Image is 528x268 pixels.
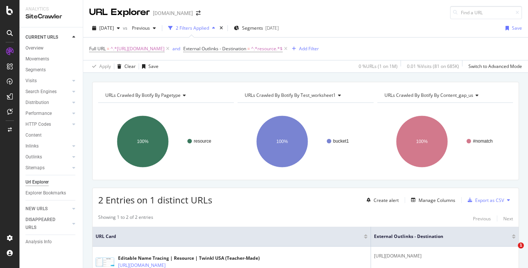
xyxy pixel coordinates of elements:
div: Distribution [25,99,49,107]
text: 100% [416,139,428,144]
button: Previous [129,22,159,34]
span: URL Card [96,233,362,240]
a: Performance [25,110,70,117]
div: Save [148,63,159,69]
button: Create alert [363,194,399,206]
div: 0.01 % Visits ( 81 on 685K ) [407,63,459,69]
div: Outlinks [25,153,42,161]
div: [DATE] [265,25,279,31]
button: Next [503,214,513,223]
a: NEW URLS [25,205,70,213]
button: Add Filter [289,44,319,53]
svg: A chart. [98,109,234,174]
a: Segments [25,66,78,74]
button: and [172,45,180,52]
span: 2 Entries on 1 distinct URLs [98,194,212,206]
div: SiteCrawler [25,12,77,21]
input: Find a URL [450,6,522,19]
a: Inlinks [25,142,70,150]
button: 2 Filters Applied [165,22,218,34]
div: Apply [99,63,111,69]
span: Segments [242,25,263,31]
div: [DOMAIN_NAME] [153,9,193,17]
span: External Outlinks - Destination [183,45,246,52]
div: Explorer Bookmarks [25,189,66,197]
span: URLs Crawled By Botify By test_worksheet1 [245,92,336,98]
div: Previous [473,215,491,222]
button: Manage Columns [408,196,455,205]
div: 0 % URLs ( 1 on 1M ) [359,63,398,69]
img: main image [96,257,114,267]
button: Segments[DATE] [231,22,282,34]
span: = [107,45,109,52]
a: Url Explorer [25,178,78,186]
span: ^.*resource.*$ [251,44,283,54]
a: Movements [25,55,78,63]
a: Sitemaps [25,164,70,172]
button: Switch to Advanced Mode [465,60,522,72]
button: Save [139,60,159,72]
div: Manage Columns [419,197,455,203]
div: Clear [124,63,136,69]
iframe: Intercom live chat [503,242,521,260]
button: Export as CSV [465,194,504,206]
span: Previous [129,25,150,31]
text: bucket1 [333,139,349,144]
a: Distribution [25,99,70,107]
a: Overview [25,44,78,52]
div: Showing 1 to 2 of 2 entries [98,214,153,223]
a: Search Engines [25,88,70,96]
div: Analysis Info [25,238,52,246]
a: Analysis Info [25,238,78,246]
span: URLs Crawled By Botify By content_gap_us [384,92,473,98]
div: 2 Filters Applied [176,25,209,31]
span: URLs Crawled By Botify By pagetype [105,92,181,98]
svg: A chart. [377,109,513,174]
button: Save [503,22,522,34]
span: 2025 Aug. 22nd [99,25,114,31]
div: Inlinks [25,142,39,150]
div: Analytics [25,6,77,12]
span: = [247,45,250,52]
button: [DATE] [89,22,123,34]
div: Save [512,25,522,31]
div: [URL][DOMAIN_NAME] [374,253,516,259]
text: #nomatch [473,139,493,144]
a: Visits [25,77,70,85]
button: Clear [114,60,136,72]
div: CURRENT URLS [25,33,58,41]
a: Outlinks [25,153,70,161]
svg: A chart. [238,109,373,174]
div: Movements [25,55,49,63]
a: Content [25,131,78,139]
div: Next [503,215,513,222]
button: Previous [473,214,491,223]
div: Create alert [374,197,399,203]
div: Visits [25,77,37,85]
div: Url Explorer [25,178,49,186]
span: External Outlinks - Destination [374,233,501,240]
div: Search Engines [25,88,57,96]
div: times [218,24,224,32]
div: NEW URLS [25,205,48,213]
h4: URLs Crawled By Botify By test_worksheet1 [243,89,366,101]
text: 100% [277,139,288,144]
div: arrow-right-arrow-left [196,11,200,16]
div: Segments [25,66,46,74]
text: 100% [137,139,149,144]
div: HTTP Codes [25,120,51,128]
div: Editable Name Tracing | Resource | Twinkl USA (Teacher-Made) [118,255,260,262]
div: Performance [25,110,52,117]
div: Switch to Advanced Mode [468,63,522,69]
a: HTTP Codes [25,120,70,128]
a: DISAPPEARED URLS [25,216,70,232]
a: CURRENT URLS [25,33,70,41]
span: 1 [518,242,524,248]
h4: URLs Crawled By Botify By pagetype [104,89,227,101]
a: Explorer Bookmarks [25,189,78,197]
span: vs [123,25,129,31]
